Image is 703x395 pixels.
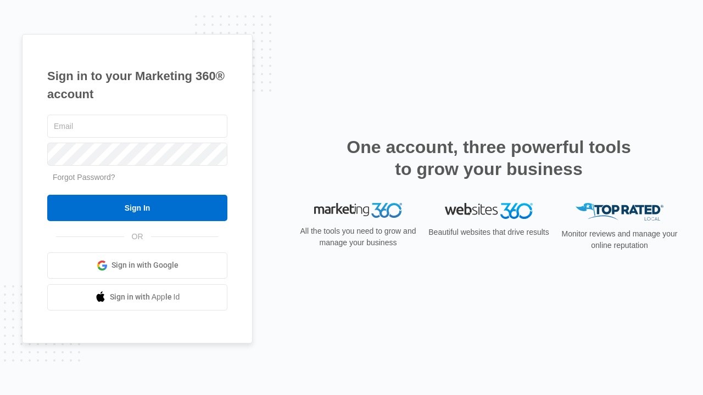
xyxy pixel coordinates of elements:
[47,284,227,311] a: Sign in with Apple Id
[343,136,634,180] h2: One account, three powerful tools to grow your business
[53,173,115,182] a: Forgot Password?
[110,291,180,303] span: Sign in with Apple Id
[47,195,227,221] input: Sign In
[111,259,178,271] span: Sign in with Google
[314,203,402,218] img: Marketing 360
[427,227,550,238] p: Beautiful websites that drive results
[297,225,420,249] p: All the tools you need to grow and manage your business
[47,252,227,279] a: Sign in with Google
[558,228,681,251] p: Monitor reviews and manage your online reputation
[47,67,227,103] h1: Sign in to your Marketing 360® account
[124,231,151,242] span: OR
[47,115,227,138] input: Email
[576,203,663,221] img: Top Rated Local
[445,203,533,219] img: Websites 360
